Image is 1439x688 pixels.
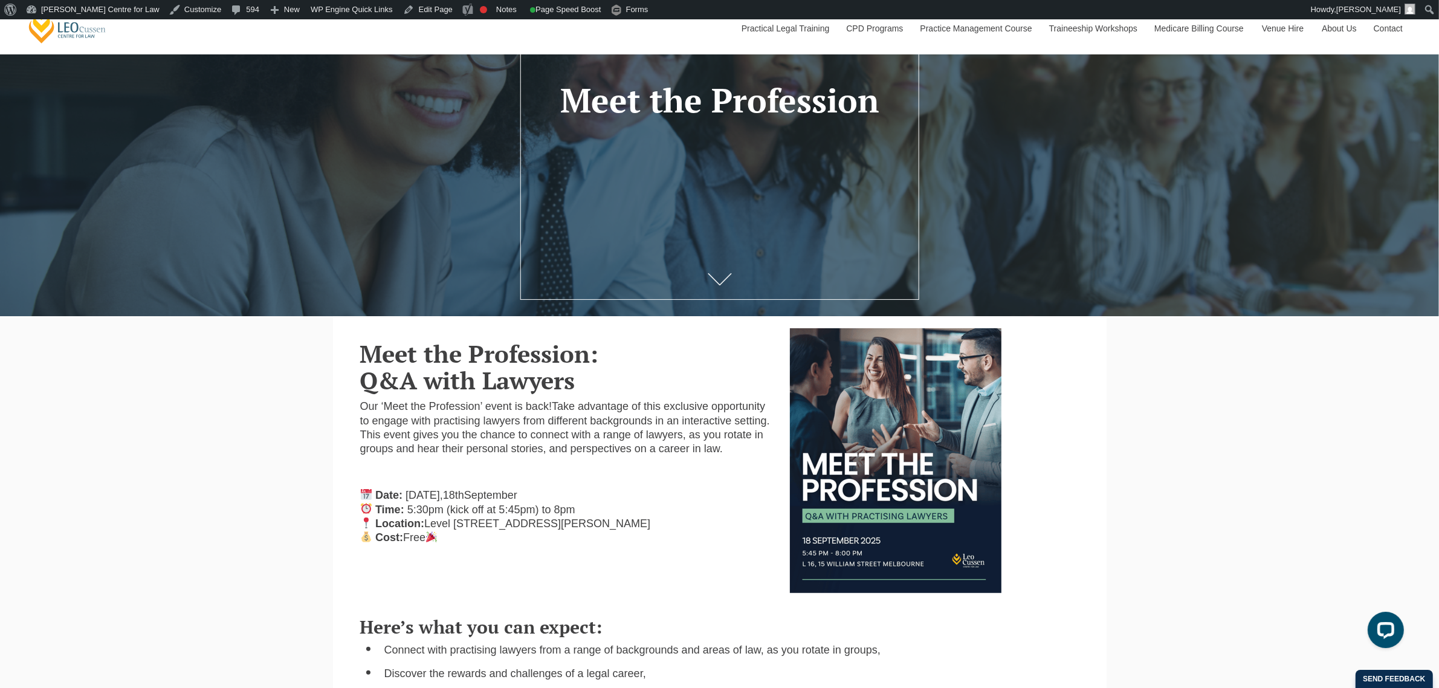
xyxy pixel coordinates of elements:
[443,489,455,501] span: 18
[1358,607,1409,658] iframe: LiveChat chat widget
[375,531,403,544] strong: Cost:
[426,531,437,542] img: 🎉
[361,518,372,528] img: 📍
[1336,5,1401,14] span: [PERSON_NAME]
[1040,2,1145,54] a: Traineeship Workshops
[361,531,372,542] img: 💰
[911,2,1040,54] a: Practice Management Course
[732,2,838,54] a: Practical Legal Training
[1313,2,1365,54] a: About Us
[1253,2,1313,54] a: Venue Hire
[480,6,487,13] div: Focus keyphrase not set
[375,504,404,516] strong: Time:
[384,644,881,656] span: Connect with practising lawyers from a range of backgrounds and areas of law, as you rotate in gr...
[360,364,575,396] b: Q&A with Lawyers
[375,489,403,501] strong: Date:
[360,337,599,369] b: Meet the Profession:
[406,489,443,501] span: [DATE],
[1145,2,1253,54] a: Medicare Billing Course
[547,82,892,119] h1: Meet the Profession
[407,504,575,516] span: 5:30pm (kick off at 5:45pm) to 8pm
[455,489,464,501] span: th
[360,400,552,412] span: Our ‘Meet the Profession’ event is back!
[361,489,372,500] img: 📅
[360,615,603,639] span: Here’s what you can expect:
[464,489,517,501] span: September
[837,2,911,54] a: CPD Programs
[27,10,108,44] a: [PERSON_NAME] Centre for Law
[375,518,424,530] strong: Location:
[1365,2,1412,54] a: Contact
[360,488,772,545] p: Level [STREET_ADDRESS][PERSON_NAME] Free
[361,503,372,514] img: ⏰
[384,667,646,680] span: Discover the rewards and challenges of a legal career,
[360,400,770,455] span: Take advantage of this exclusive opportunity to engage with practising lawyers from different bac...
